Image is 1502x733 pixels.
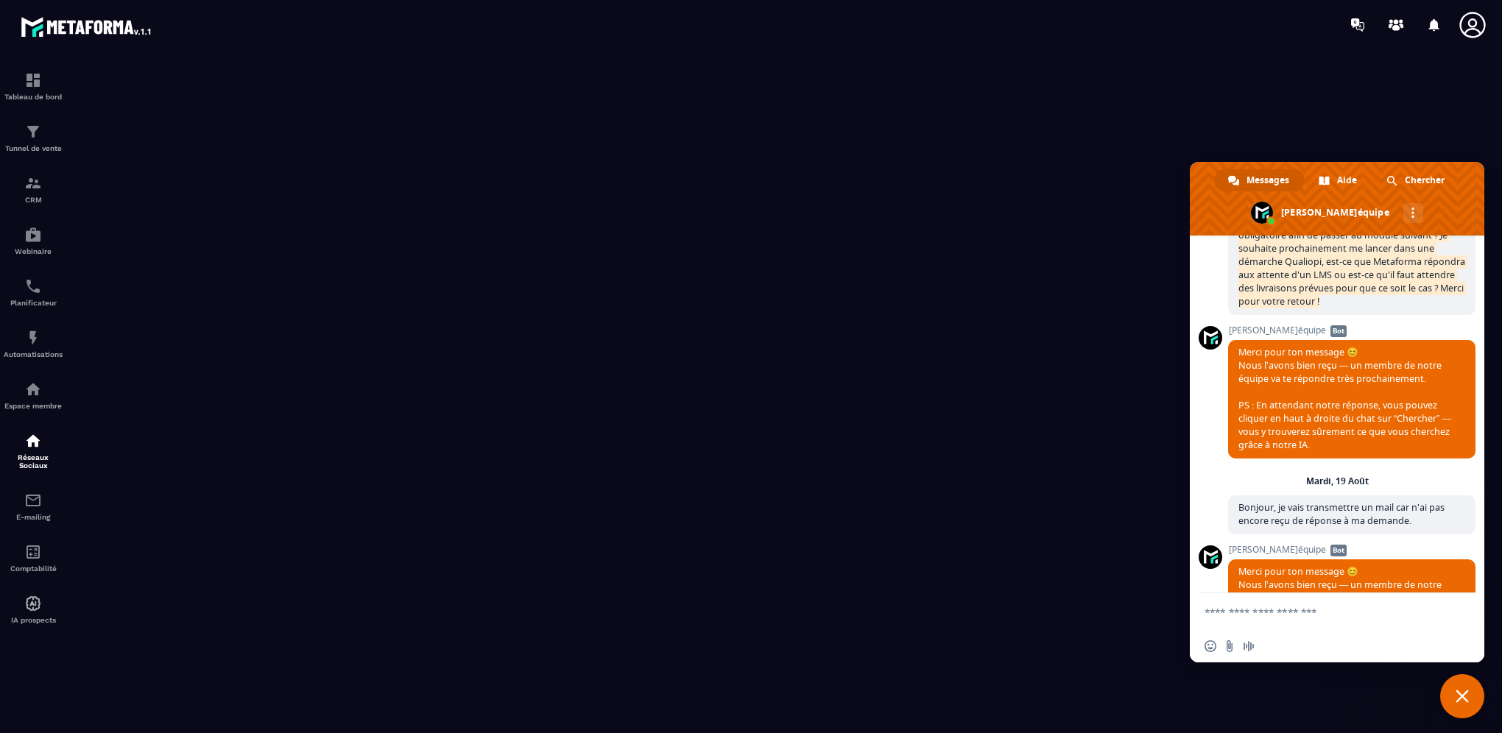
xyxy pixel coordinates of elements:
p: CRM [4,196,63,204]
span: Merci pour ton message 😊 Nous l’avons bien reçu — un membre de notre équipe va te répondre très p... [1238,565,1451,670]
span: Insérer un emoji [1205,640,1216,652]
a: schedulerschedulerPlanificateur [4,266,63,318]
p: Automatisations [4,350,63,358]
a: Aide [1305,169,1372,191]
p: Planificateur [4,299,63,307]
p: Webinaire [4,247,63,255]
textarea: Entrez votre message... [1205,593,1440,630]
a: automationsautomationsEspace membre [4,369,63,421]
p: Réseaux Sociaux [4,453,63,470]
img: scheduler [24,277,42,295]
a: social-networksocial-networkRéseaux Sociaux [4,421,63,481]
span: Bot [1330,545,1347,556]
img: automations [24,329,42,347]
a: formationformationTableau de bord [4,60,63,112]
span: [PERSON_NAME]équipe [1228,545,1475,555]
a: Fermer le chat [1440,674,1484,718]
span: Merci pour ton message 😊 Nous l’avons bien reçu — un membre de notre équipe va te répondre très p... [1238,346,1451,451]
span: [PERSON_NAME]équipe [1228,325,1475,336]
img: automations [24,380,42,398]
span: Chercher [1405,169,1445,191]
a: formationformationTunnel de vente [4,112,63,163]
span: Messages [1247,169,1289,191]
img: automations [24,226,42,244]
img: formation [24,71,42,89]
a: Messages [1215,169,1304,191]
img: automations [24,595,42,612]
p: Tableau de bord [4,93,63,101]
img: logo [21,13,153,40]
a: formationformationCRM [4,163,63,215]
img: social-network [24,432,42,450]
a: Chercher [1373,169,1459,191]
img: formation [24,174,42,192]
p: Espace membre [4,402,63,410]
span: Bot [1330,325,1347,337]
span: Aide [1337,169,1357,191]
p: Comptabilité [4,564,63,573]
a: automationsautomationsAutomatisations [4,318,63,369]
img: accountant [24,543,42,561]
span: Envoyer un fichier [1224,640,1235,652]
a: accountantaccountantComptabilité [4,532,63,584]
div: Mardi, 19 Août [1306,477,1369,486]
a: emailemailE-mailing [4,481,63,532]
p: E-mailing [4,513,63,521]
p: Tunnel de vente [4,144,63,152]
span: Message audio [1243,640,1255,652]
img: email [24,492,42,509]
a: automationsautomationsWebinaire [4,215,63,266]
span: Bonjour, je vais transmettre un mail car n'ai pas encore reçu de réponse à ma demande. [1238,501,1445,527]
img: formation [24,123,42,141]
p: IA prospects [4,616,63,624]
